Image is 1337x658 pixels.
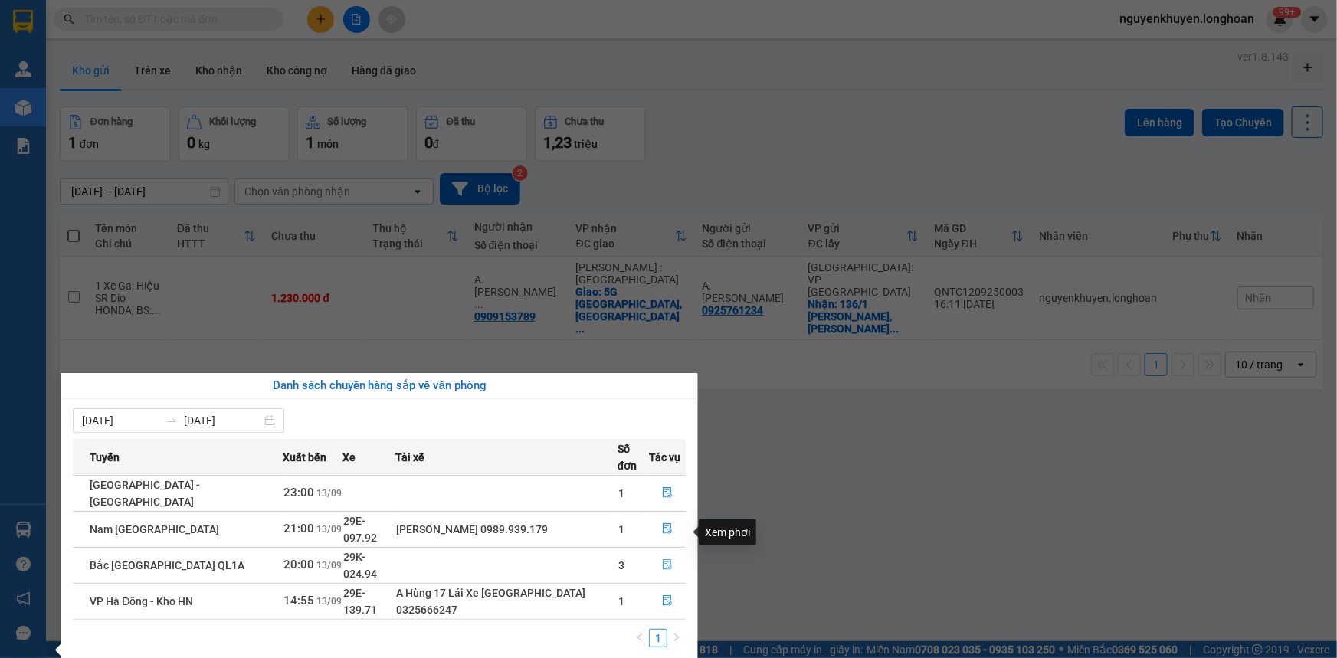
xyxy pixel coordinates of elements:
span: Xe [342,449,356,466]
span: 3 [618,559,624,571]
span: Tuyến [90,449,120,466]
span: 23:00 [283,486,314,499]
div: A Hùng 17 Lái Xe [GEOGRAPHIC_DATA] 0325666247 [396,584,617,618]
li: Next Page [667,629,686,647]
span: Số đơn [618,440,648,474]
span: VP Hà Đông - Kho HN [90,595,193,607]
span: Bắc [GEOGRAPHIC_DATA] QL1A [90,559,244,571]
div: Danh sách chuyến hàng sắp về văn phòng [73,377,686,395]
span: file-done [662,487,673,499]
span: Nam [GEOGRAPHIC_DATA] [90,523,219,535]
li: Previous Page [631,629,649,647]
button: right [667,629,686,647]
span: 1 [618,523,624,535]
span: 13/09 [316,596,342,607]
span: Xuất bến [283,449,326,466]
span: 21:00 [283,522,314,535]
span: swap-right [165,414,178,427]
input: Đến ngày [184,412,261,429]
button: file-done [650,553,685,578]
input: Từ ngày [82,412,159,429]
a: 1 [650,630,667,647]
span: 1 [618,595,624,607]
span: to [165,414,178,427]
span: 13/09 [316,488,342,499]
button: file-done [650,589,685,614]
button: file-done [650,481,685,506]
div: [PERSON_NAME] 0989.939.179 [396,521,617,538]
li: 1 [649,629,667,647]
span: 13/09 [316,560,342,571]
span: 29E-097.92 [343,515,377,544]
span: right [672,633,681,642]
span: file-done [662,595,673,607]
span: file-done [662,523,673,535]
span: left [635,633,644,642]
span: [GEOGRAPHIC_DATA] - [GEOGRAPHIC_DATA] [90,479,200,508]
span: 14:55 [283,594,314,607]
span: Tác vụ [649,449,680,466]
span: 29E-139.71 [343,587,377,616]
span: 13/09 [316,524,342,535]
span: 20:00 [283,558,314,571]
div: Xem phơi [699,519,756,545]
span: file-done [662,559,673,571]
span: Tài xế [395,449,424,466]
button: file-done [650,517,685,542]
span: 29K-024.94 [343,551,377,580]
button: left [631,629,649,647]
span: 1 [618,487,624,499]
